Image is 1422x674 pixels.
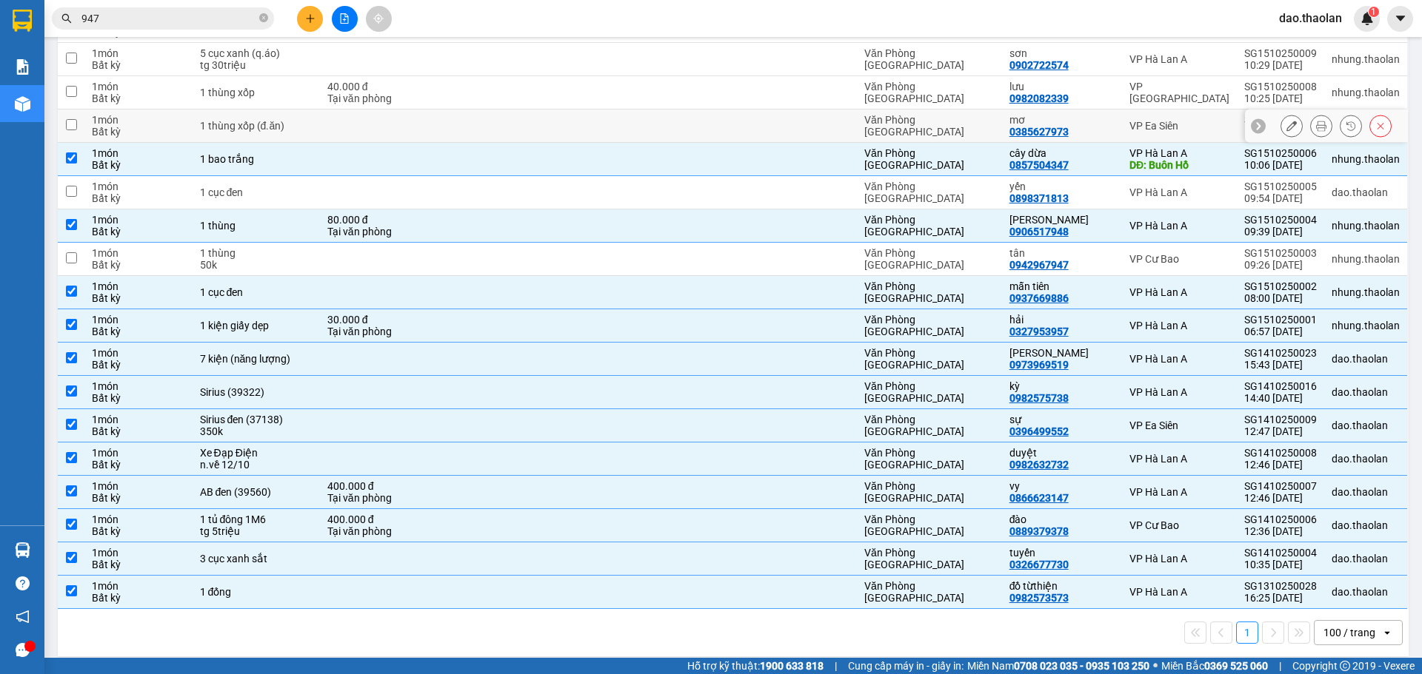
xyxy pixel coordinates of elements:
[200,59,313,71] div: tg 30triệu
[1332,553,1400,565] div: dao.thaolan
[1009,192,1069,204] div: 0898371813
[200,386,313,398] div: Sirius (39322)
[61,13,72,24] span: search
[687,658,824,674] span: Hỗ trợ kỹ thuật:
[1332,53,1400,65] div: nhung.thaolan
[200,320,313,331] div: 1 kiện giấy dẹp
[1244,459,1317,471] div: 12:46 [DATE]
[1332,153,1400,165] div: nhung.thaolan
[92,492,184,504] div: Bất kỳ
[1332,353,1400,365] div: dao.thaolan
[92,192,184,204] div: Bất kỳ
[92,292,184,304] div: Bất kỳ
[1009,414,1115,425] div: sự
[332,6,358,32] button: file-add
[92,81,184,92] div: 1 món
[1129,120,1229,132] div: VP Ea Siên
[1244,326,1317,337] div: 06:57 [DATE]
[1236,621,1258,644] button: 1
[1332,220,1400,232] div: nhung.thaolan
[327,525,445,537] div: Tại văn phòng
[327,81,445,92] div: 40.000 đ
[92,247,184,259] div: 1 món
[200,553,313,565] div: 3 cục xanh sắt
[92,525,184,537] div: Bất kỳ
[1129,147,1229,159] div: VP Hà Lan A
[1009,380,1115,392] div: kỳ
[1244,314,1317,326] div: SG1510250001
[1009,547,1115,559] div: tuyến
[1267,9,1354,27] span: dao.thaolan
[1129,53,1229,65] div: VP Hà Lan A
[1244,192,1317,204] div: 09:54 [DATE]
[1009,92,1069,104] div: 0982082339
[339,13,350,24] span: file-add
[1244,92,1317,104] div: 10:25 [DATE]
[864,347,995,371] div: Văn Phòng [GEOGRAPHIC_DATA]
[92,480,184,492] div: 1 món
[1371,7,1376,17] span: 1
[92,380,184,392] div: 1 món
[1244,392,1317,404] div: 14:40 [DATE]
[92,547,184,559] div: 1 món
[1332,186,1400,198] div: dao.thaolan
[200,120,313,132] div: 1 thùng xốp (đ.ăn)
[1009,513,1115,525] div: đào
[1244,147,1317,159] div: SG1510250006
[1009,580,1115,592] div: đồ từthiện
[259,12,268,26] span: close-circle
[92,159,184,171] div: Bất kỳ
[864,580,995,604] div: Văn Phòng [GEOGRAPHIC_DATA]
[92,425,184,437] div: Bất kỳ
[200,259,313,271] div: 50k
[864,547,995,570] div: Văn Phòng [GEOGRAPHIC_DATA]
[15,96,30,112] img: warehouse-icon
[1244,347,1317,359] div: SG1410250023
[1244,359,1317,371] div: 15:43 [DATE]
[1009,425,1069,437] div: 0396499552
[92,326,184,337] div: Bất kỳ
[1009,480,1115,492] div: vy
[92,280,184,292] div: 1 món
[1009,359,1069,371] div: 0973969519
[864,214,995,237] div: Văn Phòng [GEOGRAPHIC_DATA]
[864,380,995,404] div: Văn Phòng [GEOGRAPHIC_DATA]
[864,47,995,71] div: Văn Phòng [GEOGRAPHIC_DATA]
[200,353,313,365] div: 7 kiện (năng lượng)
[1129,486,1229,498] div: VP Hà Lan A
[1129,159,1229,171] div: DĐ: Buôn Hồ
[92,459,184,471] div: Bất kỳ
[1009,259,1069,271] div: 0942967947
[1129,220,1229,232] div: VP Hà Lan A
[1244,181,1317,192] div: SG1510250005
[1129,286,1229,298] div: VP Hà Lan A
[1244,159,1317,171] div: 10:06 [DATE]
[327,492,445,504] div: Tại văn phòng
[92,259,184,271] div: Bất kỳ
[92,226,184,237] div: Bất kỳ
[1009,292,1069,304] div: 0937669886
[200,414,313,425] div: Sirius đen (37138)
[1369,7,1379,17] sup: 1
[1153,663,1158,669] span: ⚪️
[92,592,184,604] div: Bất kỳ
[13,10,32,32] img: logo-vxr
[864,181,995,204] div: Văn Phòng [GEOGRAPHIC_DATA]
[1244,447,1317,459] div: SG1410250008
[1244,259,1317,271] div: 09:26 [DATE]
[16,576,30,590] span: question-circle
[1244,547,1317,559] div: SG1410250004
[366,6,392,32] button: aim
[1332,320,1400,331] div: nhung.thaolan
[1332,453,1400,465] div: dao.thaolan
[1129,586,1229,598] div: VP Hà Lan A
[1129,519,1229,531] div: VP Cư Bao
[200,220,313,232] div: 1 thùng
[1009,392,1069,404] div: 0982575738
[200,153,313,165] div: 1 bao trắng
[92,47,184,59] div: 1 món
[1394,12,1407,25] span: caret-down
[92,214,184,226] div: 1 món
[373,13,384,24] span: aim
[200,447,313,459] div: Xe Đạp Điện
